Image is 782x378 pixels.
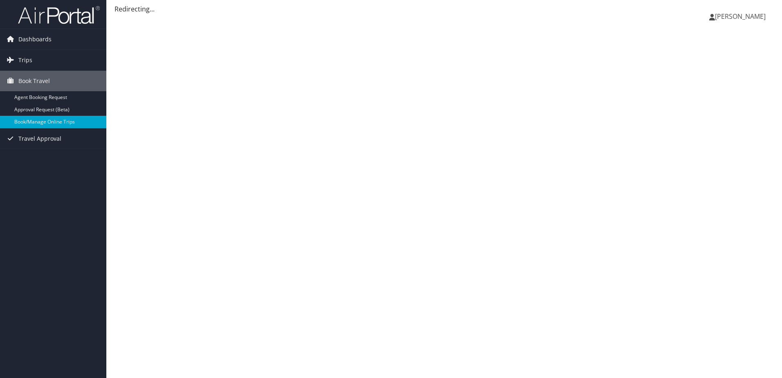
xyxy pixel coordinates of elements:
[115,4,774,14] div: Redirecting...
[18,71,50,91] span: Book Travel
[709,4,774,29] a: [PERSON_NAME]
[18,128,61,149] span: Travel Approval
[18,50,32,70] span: Trips
[18,5,100,25] img: airportal-logo.png
[18,29,52,49] span: Dashboards
[715,12,766,21] span: [PERSON_NAME]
